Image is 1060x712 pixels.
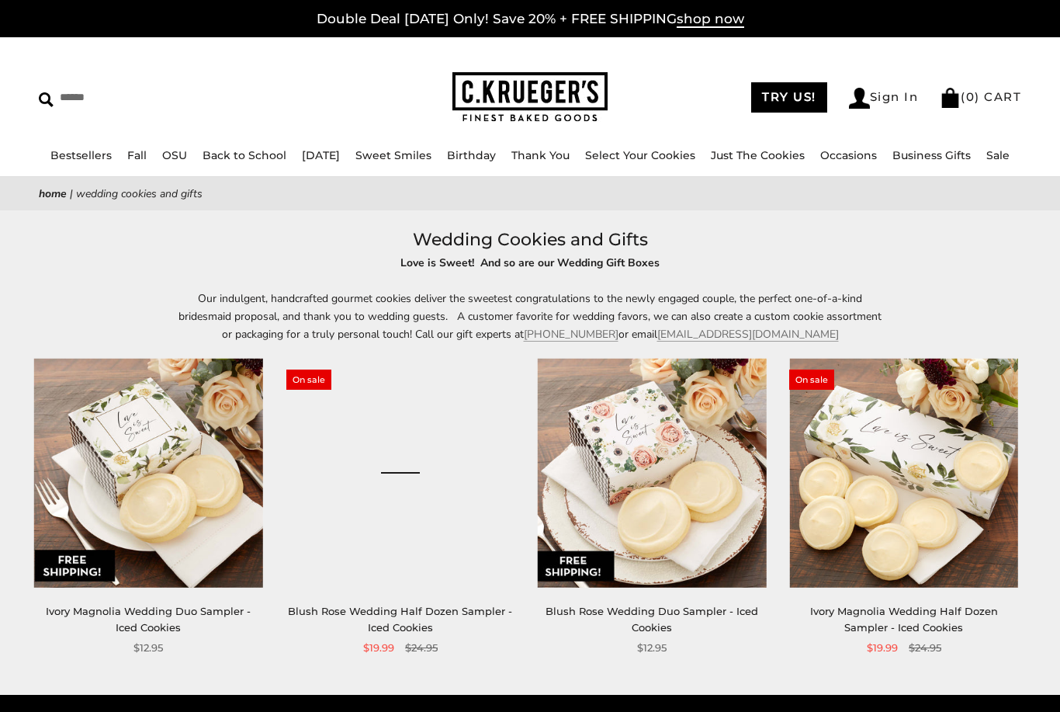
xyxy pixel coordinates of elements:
[940,89,1021,104] a: (0) CART
[286,370,331,390] span: On sale
[940,88,961,108] img: Bag
[789,359,1017,587] img: Ivory Magnolia Wedding Half Dozen Sampler - Iced Cookies
[538,359,766,587] img: Blush Rose Wedding Duo Sampler - Iced Cookies
[657,327,839,342] a: [EMAIL_ADDRESS][DOMAIN_NAME]
[585,148,695,162] a: Select Your Cookies
[986,148,1010,162] a: Sale
[789,370,834,390] span: On sale
[127,148,147,162] a: Fall
[637,640,667,656] span: $12.95
[751,82,827,113] a: TRY US!
[355,148,431,162] a: Sweet Smiles
[849,88,919,109] a: Sign In
[39,186,67,201] a: Home
[677,11,744,28] span: shop now
[524,327,618,342] a: [PHONE_NUMBER]
[820,148,877,162] a: Occasions
[173,290,887,343] p: Our indulgent, handcrafted gourmet cookies deliver the sweetest congratulations to the newly enga...
[400,255,660,270] strong: Love is Sweet! And so are our Wedding Gift Boxes
[511,148,570,162] a: Thank You
[711,148,805,162] a: Just The Cookies
[50,148,112,162] a: Bestsellers
[405,640,438,656] span: $24.95
[892,148,971,162] a: Business Gifts
[302,148,340,162] a: [DATE]
[849,88,870,109] img: Account
[62,226,998,254] h1: Wedding Cookies and Gifts
[452,72,608,123] img: C.KRUEGER'S
[288,605,512,634] a: Blush Rose Wedding Half Dozen Sampler - Iced Cookies
[46,605,251,634] a: Ivory Magnolia Wedding Duo Sampler - Iced Cookies
[810,605,998,634] a: Ivory Magnolia Wedding Half Dozen Sampler - Iced Cookies
[39,92,54,107] img: Search
[286,359,514,587] a: Blush Rose Wedding Half Dozen Sampler - Iced Cookies
[317,11,744,28] a: Double Deal [DATE] Only! Save 20% + FREE SHIPPINGshop now
[966,89,975,104] span: 0
[162,148,187,162] a: OSU
[867,640,898,656] span: $19.99
[39,85,267,109] input: Search
[133,640,163,656] span: $12.95
[76,186,203,201] span: Wedding Cookies and Gifts
[39,185,1021,203] nav: breadcrumbs
[363,640,394,656] span: $19.99
[34,359,262,587] img: Ivory Magnolia Wedding Duo Sampler - Iced Cookies
[203,148,286,162] a: Back to School
[70,186,73,201] span: |
[546,605,758,634] a: Blush Rose Wedding Duo Sampler - Iced Cookies
[447,148,496,162] a: Birthday
[909,640,941,656] span: $24.95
